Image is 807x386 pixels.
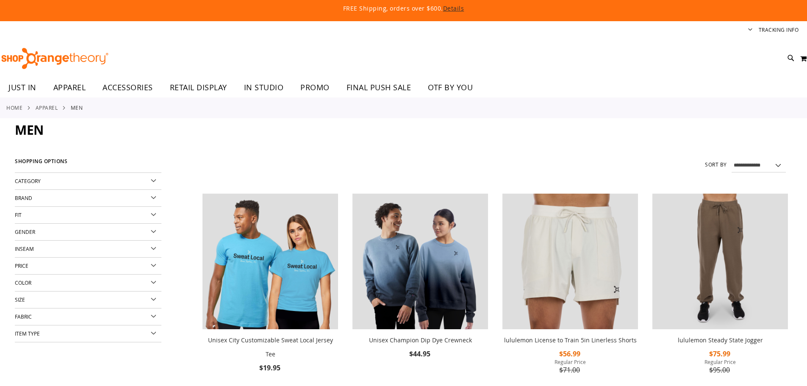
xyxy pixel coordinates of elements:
[15,292,161,308] div: Size
[652,194,788,331] a: lululemon Steady State Jogger
[369,336,472,344] a: Unisex Champion Dip Dye Crewneck
[103,78,153,97] span: ACCESSORIES
[352,194,488,331] a: Unisex Champion Dip Dye Crewneck
[15,245,34,252] span: Inseam
[53,78,86,97] span: APPAREL
[502,194,638,331] a: lululemon License to Train 5in Linerless Shorts
[502,358,638,365] span: Regular Price
[15,228,35,235] span: Gender
[15,190,161,207] div: Brand
[15,178,41,184] span: Category
[352,194,488,329] img: Unisex Champion Dip Dye Crewneck
[705,161,727,168] label: Sort By
[338,78,420,97] a: FINAL PUSH SALE
[71,104,83,111] strong: MEN
[8,78,36,97] span: JUST IN
[170,78,227,97] span: RETAIL DISPLAY
[15,325,161,342] div: Item Type
[347,78,411,97] span: FINAL PUSH SALE
[15,173,161,190] div: Category
[94,78,161,97] a: ACCESSORIES
[748,26,752,34] button: Account menu
[45,78,94,97] a: APPAREL
[15,296,25,303] span: Size
[443,4,464,12] a: Details
[652,358,788,365] span: Regular Price
[292,78,338,97] a: PROMO
[709,365,731,375] span: $95.00
[15,155,161,173] strong: Shopping Options
[559,349,582,358] span: $56.99
[15,207,161,224] div: Fit
[259,363,282,372] span: $19.95
[202,194,338,329] img: Unisex City Customizable Fine Jersey Tee
[15,211,22,218] span: Fit
[15,258,161,275] div: Price
[236,78,292,97] a: IN STUDIO
[709,349,732,358] span: $75.99
[15,308,161,325] div: Fabric
[15,275,161,292] div: Color
[150,4,658,13] p: FREE Shipping, orders over $600.
[759,26,799,33] a: Tracking Info
[419,78,481,97] a: OTF BY YOU
[244,78,284,97] span: IN STUDIO
[559,365,581,375] span: $71.00
[678,336,763,344] a: lululemon Steady State Jogger
[202,194,338,331] a: Unisex City Customizable Fine Jersey Tee
[409,349,432,358] span: $44.95
[208,336,333,358] a: Unisex City Customizable Sweat Local Jersey Tee
[428,78,473,97] span: OTF BY YOU
[15,279,31,286] span: Color
[161,78,236,97] a: RETAIL DISPLAY
[652,194,788,329] img: lululemon Steady State Jogger
[36,104,58,111] a: APPAREL
[504,336,637,344] a: lululemon License to Train 5in Linerless Shorts
[15,262,28,269] span: Price
[15,194,32,201] span: Brand
[300,78,330,97] span: PROMO
[348,189,492,381] div: product
[15,224,161,241] div: Gender
[15,313,32,320] span: Fabric
[15,241,161,258] div: Inseam
[6,104,22,111] a: Home
[15,121,44,139] span: MEN
[502,194,638,329] img: lululemon License to Train 5in Linerless Shorts
[15,330,40,337] span: Item Type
